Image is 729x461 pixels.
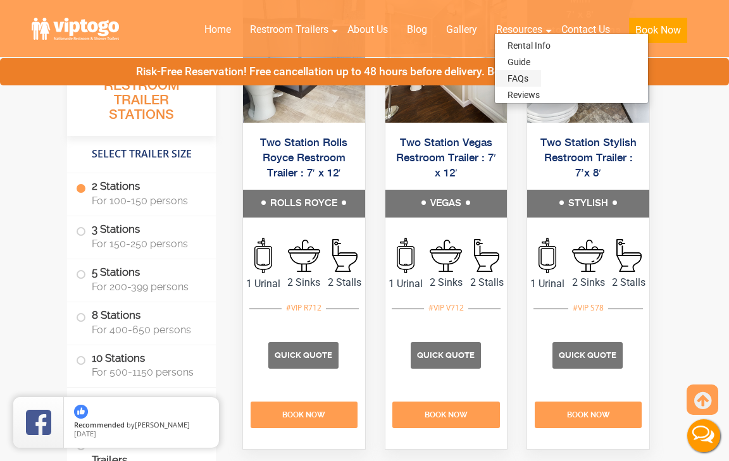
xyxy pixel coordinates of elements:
a: Gallery [437,16,487,44]
button: Book Now [629,18,687,43]
span: For 400-650 persons [92,324,201,336]
a: Book Now [392,402,501,428]
img: an icon of stall [474,239,499,272]
button: Live Chat [678,410,729,461]
span: For 500-1150 persons [92,366,201,378]
label: 10 Stations [76,345,207,384]
a: Two Station Rolls Royce Restroom Trailer : 7′ x 12′ [260,137,347,179]
span: Book Now [567,410,610,419]
span: For 200-399 persons [92,281,201,293]
div: #VIP V712 [424,300,468,316]
span: 2 Sinks [426,275,466,290]
a: Quick Quote [411,348,482,360]
label: 2 Stations [76,173,207,212]
img: an icon of sink [572,240,604,272]
label: 8 Stations [76,302,207,341]
span: Quick Quote [417,350,475,360]
div: #VIP R712 [282,300,326,316]
img: an icon of stall [332,239,358,272]
a: Resources [487,16,552,44]
span: 2 Stalls [466,275,507,290]
a: Two Station Stylish Restroom Trailer : 7’x 8′ [540,137,637,179]
img: an icon of sink [288,240,320,272]
a: Home [195,16,240,44]
a: Reviews [495,87,552,103]
img: an icon of urinal [539,238,556,273]
label: Sink Trailer [76,388,207,427]
a: FAQs [495,70,541,87]
h4: Select Trailer Size [67,142,216,166]
img: an icon of stall [616,239,642,272]
span: [DATE] [74,429,96,438]
span: 1 Urinal [527,276,568,292]
span: by [74,421,209,430]
h3: All Portable Restroom Trailer Stations [67,60,216,136]
a: Quick Quote [552,348,624,360]
span: [PERSON_NAME] [135,420,190,429]
span: Book Now [282,410,325,419]
a: Guide [495,54,543,70]
img: Review Rating [26,410,51,435]
span: 2 Stalls [324,275,364,290]
a: About Us [338,16,397,44]
span: 2 Sinks [283,275,324,290]
span: Quick Quote [275,350,332,360]
a: Contact Us [552,16,620,44]
div: #VIP S78 [568,300,608,316]
img: an icon of sink [430,240,462,272]
h5: ROLLS ROYCE [243,190,365,218]
span: 1 Urinal [385,276,426,292]
label: 3 Stations [76,216,207,255]
span: For 150-250 persons [92,238,201,250]
span: 2 Sinks [568,275,609,290]
label: 5 Stations [76,259,207,298]
span: 1 Urinal [243,276,283,292]
a: Book Now [249,402,359,428]
img: an icon of urinal [254,238,272,273]
a: Restroom Trailers [240,16,338,44]
span: 2 Stalls [609,275,649,290]
a: Blog [397,16,437,44]
span: Book Now [425,410,468,419]
a: Two Station Vegas Restroom Trailer : 7′ x 12′ [396,137,496,179]
img: an icon of urinal [397,238,414,273]
img: thumbs up icon [74,405,88,419]
a: Book Now [620,16,697,51]
h5: VEGAS [385,190,508,218]
span: Recommended [74,420,125,429]
h5: STYLISH [527,190,649,218]
span: Quick Quote [559,350,616,360]
span: For 100-150 persons [92,195,201,207]
a: Book Now [533,402,643,428]
a: Quick Quote [268,348,340,360]
a: Rental Info [495,37,563,54]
